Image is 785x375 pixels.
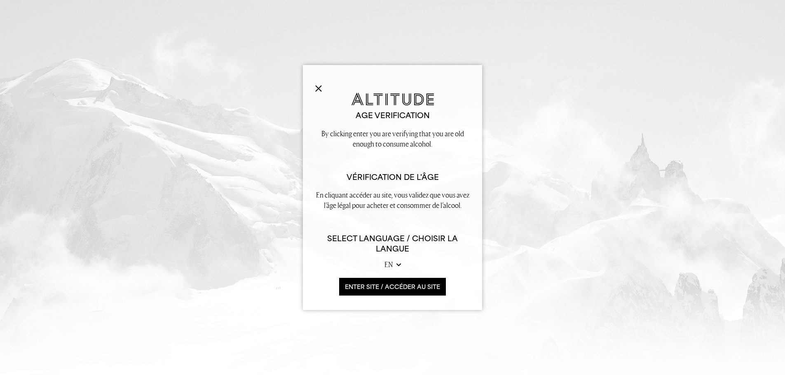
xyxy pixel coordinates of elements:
[315,128,470,149] p: By clicking enter you are verifying that you are old enough to consume alcohol.
[315,233,470,254] h6: Select Language / Choisir la langue
[315,85,322,92] img: Close
[315,110,470,121] h2: Age verification
[315,190,470,210] p: En cliquant accéder au site, vous validez que vous avez l’âge légal pour acheter et consommer de ...
[339,278,446,296] button: ENTER SITE / accéder au site
[351,93,434,105] img: Altitude Gin
[315,172,470,182] h2: Vérification de l'âge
